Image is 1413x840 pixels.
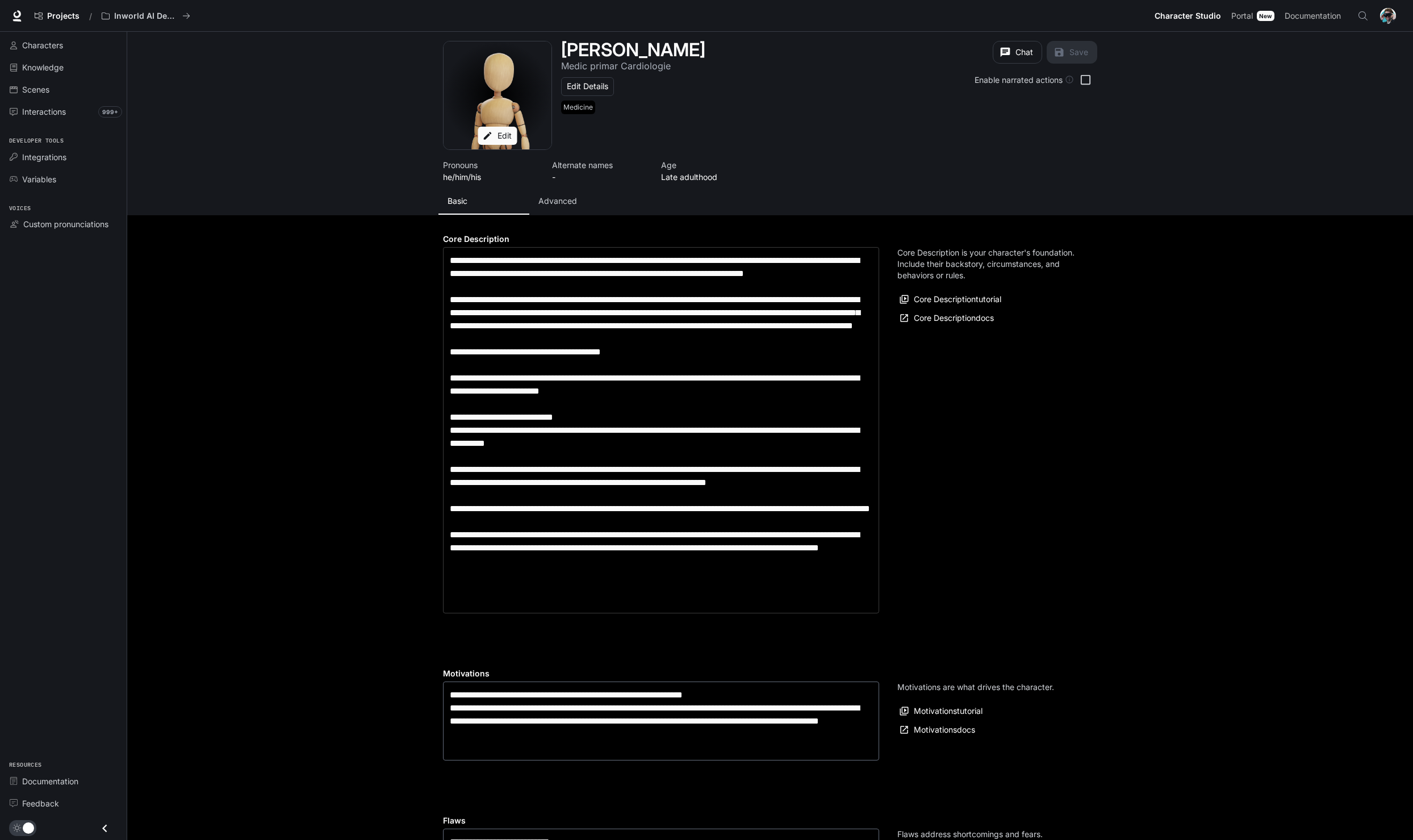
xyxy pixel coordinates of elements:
[443,159,538,183] button: Open character details dialog
[1380,8,1396,24] img: User avatar
[561,101,597,114] span: Medicine
[561,41,705,59] button: Open character details dialog
[85,10,97,22] div: /
[1227,5,1279,27] a: PortalNew
[897,702,985,721] button: Motivationstutorial
[1150,5,1226,27] a: Character Studio
[561,60,671,72] p: Medic primar Cardiologie
[1155,9,1221,23] span: Character Studio
[114,11,178,21] p: Inworld AI Demos
[22,83,49,95] span: Scenes
[22,797,59,809] span: Feedback
[443,171,538,183] p: he/him/his
[30,5,85,27] a: Go to projects
[1377,5,1399,27] button: User avatar
[22,173,56,185] span: Variables
[97,5,195,27] button: All workspaces
[552,171,647,183] p: -
[897,247,1079,281] p: Core Description is your character's foundation. Include their backstory, circumstances, and beha...
[1257,11,1274,21] div: New
[443,159,538,171] p: Pronouns
[661,159,756,171] p: Age
[23,218,108,230] span: Custom pronunciations
[448,195,467,207] p: Basic
[897,682,1054,693] p: Motivations are what drives the character.
[563,103,593,112] p: Medicine
[897,721,978,739] a: Motivationsdocs
[538,195,577,207] p: Advanced
[443,668,879,679] h4: Motivations
[1352,5,1374,27] button: Open Command Menu
[5,102,122,122] a: Interactions
[443,233,879,245] h4: Core Description
[561,59,671,73] button: Open character details dialog
[444,41,551,149] div: Avatar image
[5,57,122,77] a: Knowledge
[5,214,122,234] a: Custom pronunciations
[443,247,879,613] div: label
[1280,5,1349,27] a: Documentation
[661,171,756,183] p: Late adulthood
[1231,9,1253,23] span: Portal
[22,39,63,51] span: Characters
[5,147,122,167] a: Integrations
[897,290,1004,309] button: Core Descriptiontutorial
[561,39,705,61] h1: [PERSON_NAME]
[444,41,551,149] button: Open character avatar dialog
[552,159,647,171] p: Alternate names
[47,11,80,21] span: Projects
[98,106,122,118] span: 999+
[5,169,122,189] a: Variables
[552,159,647,183] button: Open character details dialog
[22,775,78,787] span: Documentation
[897,309,997,328] a: Core Descriptiondocs
[22,61,64,73] span: Knowledge
[5,771,122,791] a: Documentation
[5,80,122,99] a: Scenes
[897,829,1043,840] p: Flaws address shortcomings and fears.
[1285,9,1341,23] span: Documentation
[443,815,879,826] h4: Flaws
[975,74,1074,86] div: Enable narrated actions
[5,793,122,813] a: Feedback
[561,101,597,119] button: Open character details dialog
[993,41,1042,64] button: Chat
[561,77,614,96] button: Edit Details
[23,821,34,834] span: Dark mode toggle
[22,106,66,118] span: Interactions
[92,817,118,840] button: Close drawer
[478,127,517,145] button: Edit
[661,159,756,183] button: Open character details dialog
[22,151,66,163] span: Integrations
[5,35,122,55] a: Characters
